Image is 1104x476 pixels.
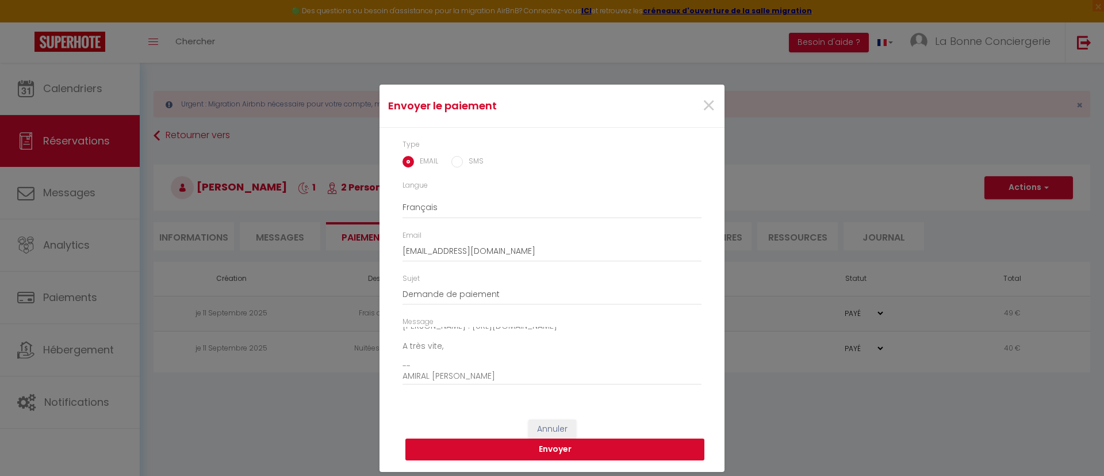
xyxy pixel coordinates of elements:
[402,273,420,284] label: Sujet
[414,156,438,169] label: EMAIL
[1055,424,1095,467] iframe: Chat
[528,420,576,439] button: Annuler
[9,5,44,39] button: Ouvrir le widget de chat LiveChat
[402,139,420,150] label: Type
[463,156,484,169] label: SMS
[701,94,716,119] button: Close
[701,89,716,123] span: ×
[405,439,704,460] button: Envoyer
[402,230,421,241] label: Email
[402,180,428,191] label: Langue
[388,98,601,114] h4: Envoyer le paiement
[402,317,434,328] label: Message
